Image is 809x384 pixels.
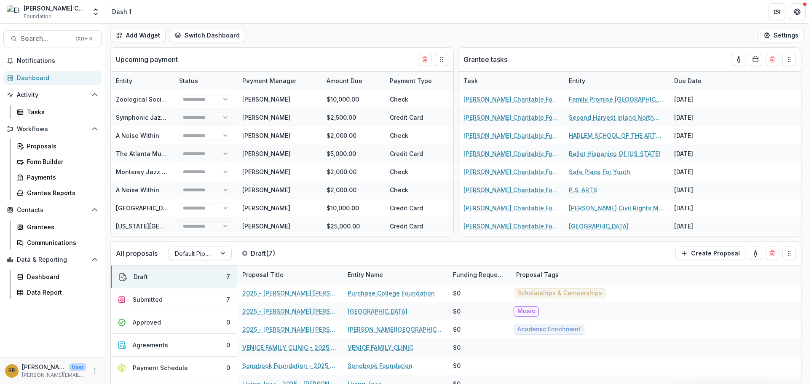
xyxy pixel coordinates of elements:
a: P.S. ARTS [569,185,597,194]
div: Proposal Title [237,266,343,284]
div: Entity Name [343,266,448,284]
a: Grantee Reports [13,186,102,200]
button: Switch Dashboard [169,29,245,42]
div: Due Date [669,72,732,90]
div: 0 [226,363,230,372]
div: [DATE] [448,199,511,217]
div: Amount Due [321,76,367,85]
a: [PERSON_NAME] Charitable Foundation Progress Report [463,185,559,194]
a: Second Harvest Inland Northwest [569,113,664,122]
div: $2,000.00 [321,163,385,181]
div: [PERSON_NAME] [242,149,290,158]
div: Proposal Tags [511,266,616,284]
button: Drag [782,247,796,260]
div: Dashboard [17,73,95,82]
div: [DATE] [669,108,732,126]
div: Payments [27,173,95,182]
div: Funding Requested [448,266,511,284]
div: [DATE] [669,90,732,108]
button: Delete card [766,53,779,66]
div: Payment Schedule [133,363,188,372]
div: Submitted [133,295,163,304]
a: [PERSON_NAME] Charitable Foundation Progress Report [463,204,559,212]
a: Payments [13,170,102,184]
div: Credit Card [385,199,448,217]
div: Communications [27,238,95,247]
div: Entity [111,72,174,90]
div: [DATE] [669,181,732,199]
a: [GEOGRAPHIC_DATA] [348,307,407,316]
div: Amount Due [321,72,385,90]
div: 0 [226,341,230,349]
div: $10,000.00 [321,90,385,108]
div: $0 [453,307,461,316]
div: Status [174,72,237,90]
div: Payment Type [385,72,448,90]
div: [DATE] [669,145,732,163]
button: Open Data & Reporting [3,253,102,266]
a: Symphonic Jazz Orchestra [116,114,195,121]
a: Data Report [13,285,102,299]
button: Drag [435,53,448,66]
div: Randal Rosman [8,368,15,373]
div: $2,000.00 [321,181,385,199]
div: Dashboard [27,272,95,281]
div: Entity [564,72,669,90]
div: [DATE] [448,181,511,199]
div: Data Report [27,288,95,297]
nav: breadcrumb [109,5,135,18]
p: Upcoming payment [116,54,178,64]
span: Notifications [17,57,98,64]
div: Check [385,126,448,145]
button: Partners [769,3,785,20]
span: Foundation [24,13,51,20]
button: Delete card [766,247,779,260]
div: Payment Type [385,76,437,85]
a: 2025 - [PERSON_NAME] [PERSON_NAME] Form [242,325,338,334]
div: Check [385,163,448,181]
a: Proposals [13,139,102,153]
button: toggle-assigned-to-me [732,53,745,66]
button: Open Contacts [3,203,102,217]
a: Monterey Jazz Festival [116,168,185,175]
a: [GEOGRAPHIC_DATA] [569,222,629,231]
div: [DATE] [448,126,511,145]
div: $0 [453,289,461,298]
div: $2,500.00 [321,235,385,253]
a: Tasks [13,105,102,119]
a: 2025 - [PERSON_NAME] [PERSON_NAME] Form [242,289,338,298]
button: Draft7 [111,266,237,288]
a: [US_STATE][GEOGRAPHIC_DATA], Northridge Foundation [116,223,279,230]
div: [PERSON_NAME] [242,222,290,231]
div: Credit Card [385,108,448,126]
div: [DATE] [669,235,732,253]
a: [PERSON_NAME][GEOGRAPHIC_DATA] Inc [348,325,443,334]
div: [PERSON_NAME] [242,167,290,176]
a: Dashboard [3,71,102,85]
button: Agreements0 [111,334,237,357]
button: Settings [758,29,804,42]
button: Approved0 [111,311,237,334]
div: [DATE] [448,108,511,126]
div: 7 [226,272,230,281]
div: Payment Manager [237,72,321,90]
span: Scholarships & Camperships [517,290,602,297]
div: Credit Card [385,235,448,253]
a: [PERSON_NAME] Charitable Foundation Progress Report [463,113,559,122]
span: Activity [17,91,88,99]
div: $0 [453,343,461,352]
p: [PERSON_NAME] [22,363,66,371]
a: [PERSON_NAME] Charitable Foundation Progress Report [463,222,559,231]
div: Proposals [27,142,95,150]
div: Due Date [448,72,511,90]
p: All proposals [116,248,158,258]
div: Credit Card [385,217,448,235]
div: Dash 1 [112,7,131,16]
div: Check [385,90,448,108]
div: Entity [111,76,137,85]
